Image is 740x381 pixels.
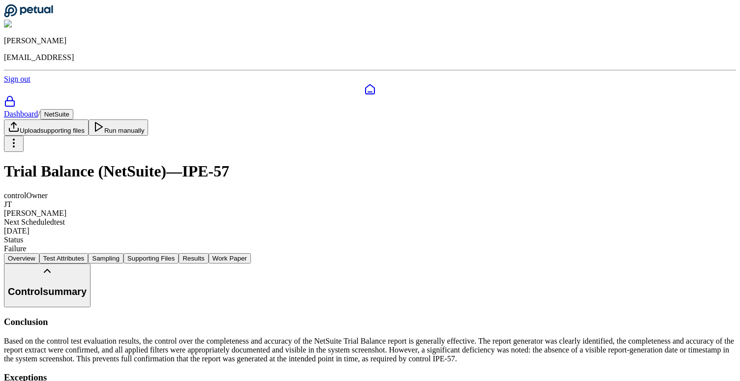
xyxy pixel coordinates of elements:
div: [DATE] [4,227,736,235]
button: NetSuite [40,109,73,119]
div: control Owner [4,191,736,200]
p: [EMAIL_ADDRESS] [4,53,736,62]
button: Uploadsupporting files [4,119,89,136]
div: Failure [4,244,736,253]
h1: Trial Balance (NetSuite) — IPE-57 [4,162,736,180]
p: [PERSON_NAME] [4,36,736,45]
h3: Conclusion [4,317,736,327]
div: Next Scheduled test [4,218,736,227]
span: [PERSON_NAME] [4,209,66,217]
button: Test Attributes [39,253,89,264]
a: Sign out [4,75,31,83]
h2: Control summary [8,286,87,297]
a: Dashboard [4,110,38,118]
div: Status [4,235,736,244]
button: Results [179,253,208,264]
button: Work Paper [209,253,251,264]
button: Supporting Files [123,253,179,264]
p: Based on the control test evaluation results, the control over the completeness and accuracy of t... [4,337,736,363]
a: Dashboard [4,84,736,95]
button: Overview [4,253,39,264]
nav: Tabs [4,253,736,264]
a: Go to Dashboard [4,11,53,19]
img: Snir Kodesh [4,20,51,29]
div: / [4,109,736,119]
button: Run manually [89,119,149,136]
button: Controlsummary [4,264,91,307]
span: JT [4,200,12,208]
button: Sampling [88,253,123,264]
a: SOC [4,95,736,109]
